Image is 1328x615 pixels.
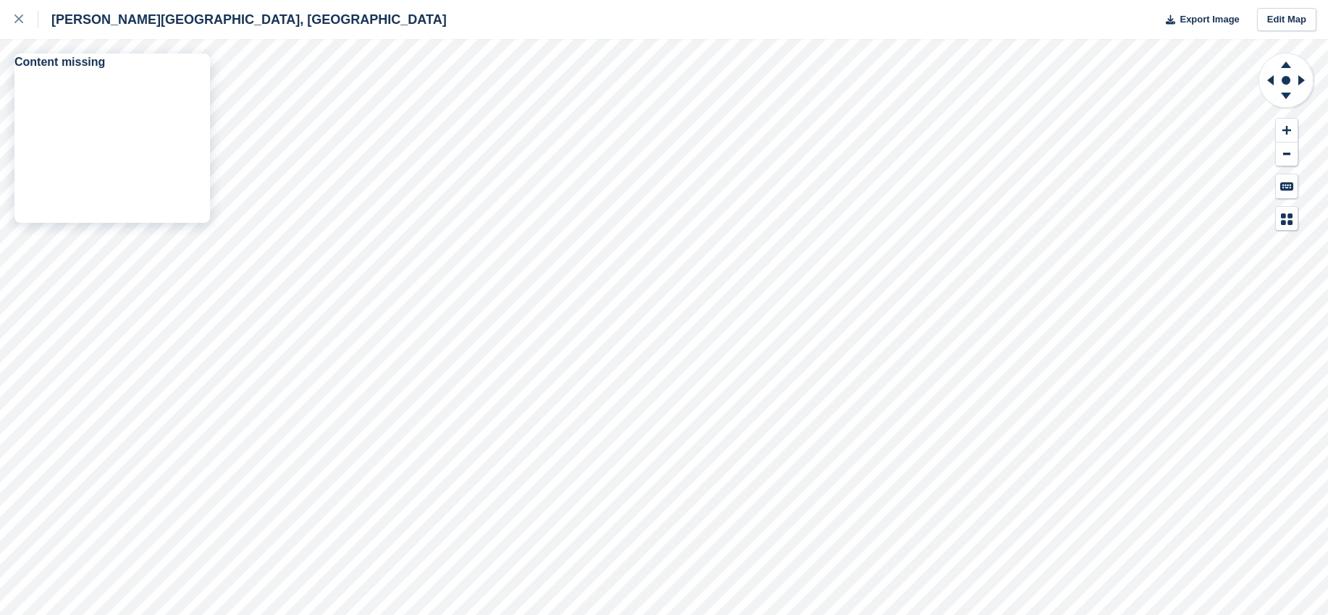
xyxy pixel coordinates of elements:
a: Edit Map [1257,8,1316,32]
button: Zoom Out [1276,143,1298,166]
button: Map Legend [1276,207,1298,231]
button: Zoom In [1276,119,1298,143]
button: Export Image [1157,8,1240,32]
span: Export Image [1180,12,1239,27]
strong: Content missing [14,56,105,68]
div: [PERSON_NAME][GEOGRAPHIC_DATA], [GEOGRAPHIC_DATA] [38,11,447,28]
button: Keyboard Shortcuts [1276,174,1298,198]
